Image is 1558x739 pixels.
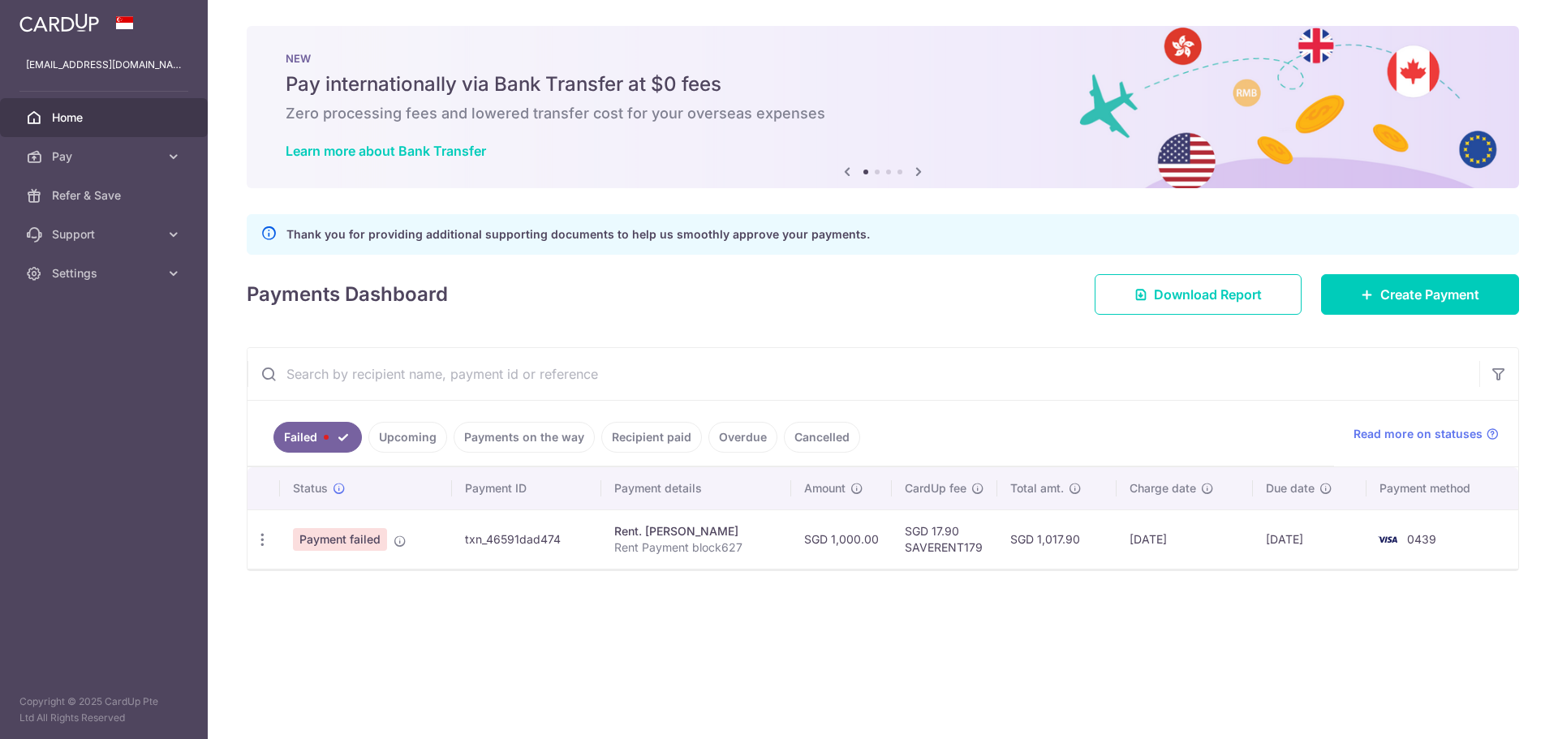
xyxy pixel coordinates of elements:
p: Rent Payment block627 [614,539,778,556]
a: Failed [273,422,362,453]
td: [DATE] [1117,509,1252,569]
a: Payments on the way [454,422,595,453]
p: [EMAIL_ADDRESS][DOMAIN_NAME] [26,57,182,73]
td: SGD 1,017.90 [997,509,1117,569]
img: Bank transfer banner [247,26,1519,188]
h5: Pay internationally via Bank Transfer at $0 fees [286,71,1480,97]
iframe: Opens a widget where you can find more information [1454,690,1542,731]
span: Charge date [1130,480,1196,496]
span: 0439 [1407,532,1436,546]
h4: Payments Dashboard [247,280,448,309]
span: CardUp fee [905,480,966,496]
span: Refer & Save [52,187,159,204]
a: Create Payment [1321,274,1519,315]
span: Create Payment [1380,285,1479,304]
span: Support [52,226,159,243]
h6: Zero processing fees and lowered transfer cost for your overseas expenses [286,104,1480,123]
span: Total amt. [1010,480,1064,496]
span: Settings [52,265,159,281]
p: Thank you for providing additional supporting documents to help us smoothly approve your payments. [286,225,870,244]
span: Due date [1266,480,1315,496]
a: Overdue [708,422,777,453]
th: Payment details [601,467,791,509]
td: SGD 17.90 SAVERENT179 [892,509,997,569]
img: CardUp [19,13,99,32]
span: Home [52,110,159,126]
p: NEW [286,52,1480,65]
a: Download Report [1095,274,1302,315]
td: SGD 1,000.00 [791,509,892,569]
span: Read more on statuses [1354,426,1483,442]
th: Payment ID [452,467,602,509]
a: Read more on statuses [1354,426,1499,442]
a: Recipient paid [601,422,702,453]
a: Cancelled [784,422,860,453]
input: Search by recipient name, payment id or reference [247,348,1479,400]
span: Status [293,480,328,496]
span: Download Report [1154,285,1262,304]
span: Amount [804,480,846,496]
td: txn_46591dad474 [452,509,602,569]
div: Rent. [PERSON_NAME] [614,523,778,539]
a: Learn more about Bank Transfer [286,143,486,159]
span: Pay [52,148,159,165]
img: Bank Card [1371,530,1404,549]
span: Payment failed [293,528,387,551]
a: Upcoming [368,422,447,453]
th: Payment method [1366,467,1518,509]
td: [DATE] [1253,509,1366,569]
